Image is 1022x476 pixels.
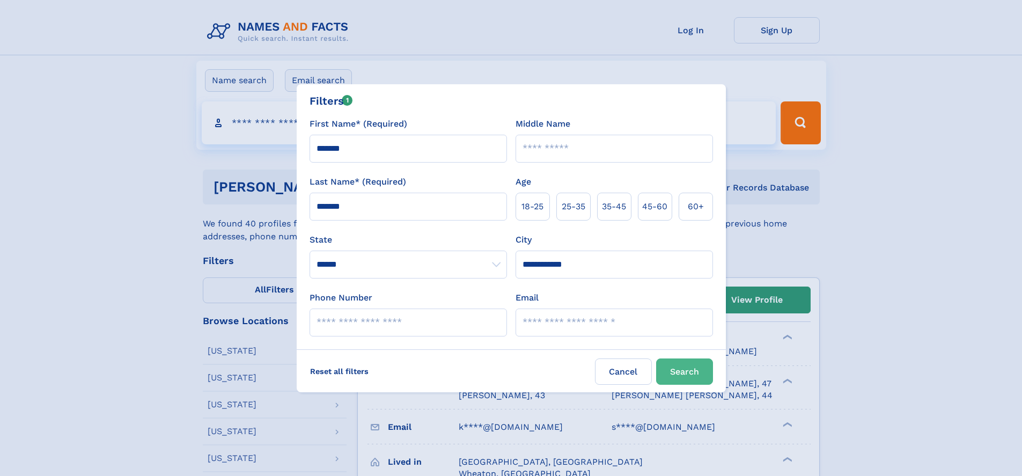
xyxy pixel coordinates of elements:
label: Cancel [595,358,652,385]
label: Middle Name [516,118,570,130]
label: Last Name* (Required) [310,175,406,188]
span: 18‑25 [521,200,543,213]
span: 35‑45 [602,200,626,213]
label: First Name* (Required) [310,118,407,130]
button: Search [656,358,713,385]
label: Email [516,291,539,304]
div: Filters [310,93,353,109]
span: 60+ [688,200,704,213]
span: 25‑35 [562,200,585,213]
label: Age [516,175,531,188]
label: State [310,233,507,246]
label: Reset all filters [303,358,376,384]
label: City [516,233,532,246]
span: 45‑60 [642,200,667,213]
label: Phone Number [310,291,372,304]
